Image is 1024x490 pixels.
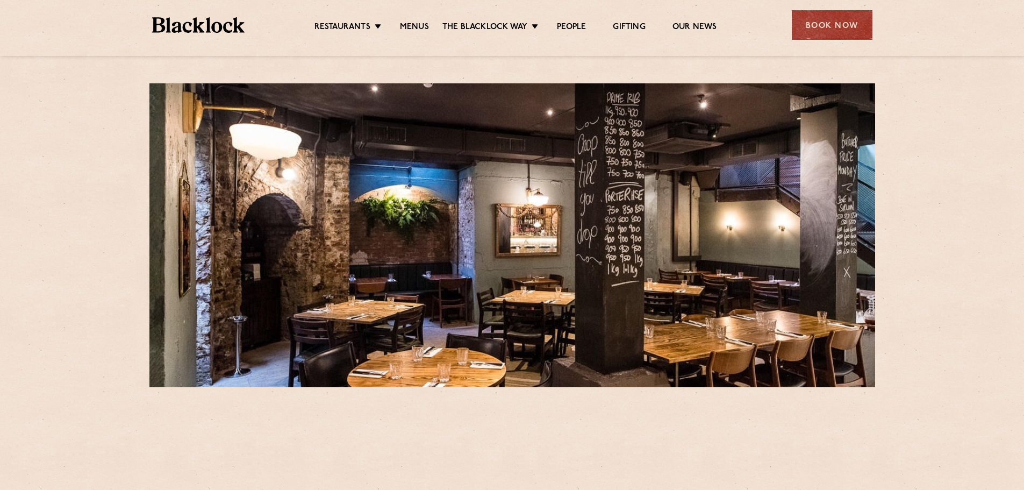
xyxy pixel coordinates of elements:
[442,22,527,34] a: The Blacklock Way
[152,17,245,33] img: BL_Textured_Logo-footer-cropped.svg
[792,10,872,40] div: Book Now
[400,22,429,34] a: Menus
[557,22,586,34] a: People
[613,22,645,34] a: Gifting
[314,22,370,34] a: Restaurants
[672,22,717,34] a: Our News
